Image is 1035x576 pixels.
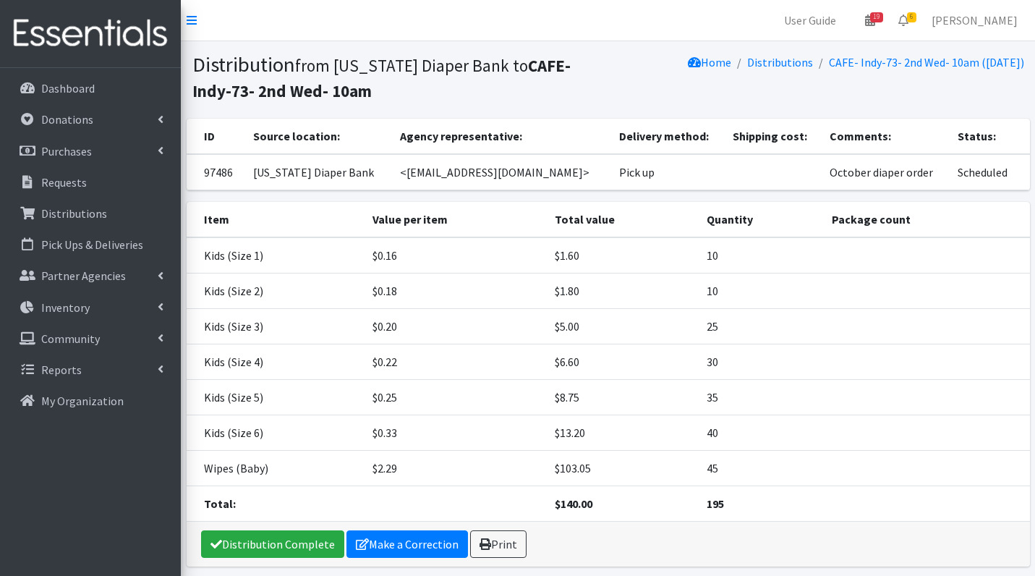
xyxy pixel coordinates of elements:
a: [PERSON_NAME] [920,6,1029,35]
a: Purchases [6,137,175,166]
span: 6 [907,12,916,22]
strong: $140.00 [555,496,592,511]
td: $1.80 [546,274,698,309]
p: Requests [41,175,87,190]
td: Kids (Size 3) [187,309,365,344]
th: Comments: [821,119,949,154]
a: Partner Agencies [6,261,175,290]
td: <[EMAIL_ADDRESS][DOMAIN_NAME]> [391,154,610,190]
th: Item [187,202,365,237]
td: 10 [698,274,823,309]
b: CAFE- Indy-73- 2nd Wed- 10am [192,55,571,101]
td: October diaper order [821,154,949,190]
td: 25 [698,309,823,344]
p: My Organization [41,394,124,408]
a: Inventory [6,293,175,322]
td: $13.20 [546,415,698,451]
a: CAFE- Indy-73- 2nd Wed- 10am ([DATE]) [829,55,1024,69]
td: 45 [698,451,823,486]
th: Source location: [244,119,391,154]
td: $103.05 [546,451,698,486]
th: Quantity [698,202,823,237]
td: Kids (Size 2) [187,274,365,309]
small: from [US_STATE] Diaper Bank to [192,55,571,101]
a: My Organization [6,386,175,415]
th: Shipping cost: [724,119,822,154]
p: Donations [41,112,93,127]
a: 19 [853,6,887,35]
a: Donations [6,105,175,134]
p: Community [41,331,100,346]
a: Home [688,55,731,69]
td: Kids (Size 1) [187,237,365,274]
td: Kids (Size 4) [187,344,365,380]
p: Inventory [41,300,90,315]
th: Status: [949,119,1029,154]
a: 6 [887,6,920,35]
td: $0.18 [364,274,546,309]
td: $2.29 [364,451,546,486]
p: Purchases [41,144,92,158]
td: [US_STATE] Diaper Bank [244,154,391,190]
a: User Guide [772,6,848,35]
a: Distributions [6,199,175,228]
td: $6.60 [546,344,698,380]
td: Pick up [610,154,724,190]
td: 97486 [187,154,245,190]
th: Agency representative: [391,119,610,154]
a: Make a Correction [346,530,468,558]
td: $0.16 [364,237,546,274]
td: 40 [698,415,823,451]
a: Pick Ups & Deliveries [6,230,175,259]
th: Total value [546,202,698,237]
p: Dashboard [41,81,95,96]
td: Kids (Size 6) [187,415,365,451]
td: $8.75 [546,380,698,415]
h1: Distribution [192,52,603,102]
th: Package count [823,202,1029,237]
img: HumanEssentials [6,9,175,58]
td: $0.25 [364,380,546,415]
a: Dashboard [6,74,175,103]
td: 35 [698,380,823,415]
td: $0.33 [364,415,546,451]
span: 19 [870,12,883,22]
a: Distributions [747,55,813,69]
a: Requests [6,168,175,197]
strong: 195 [707,496,724,511]
a: Community [6,324,175,353]
p: Partner Agencies [41,268,126,283]
td: Wipes (Baby) [187,451,365,486]
a: Distribution Complete [201,530,344,558]
th: Delivery method: [610,119,724,154]
a: Reports [6,355,175,384]
td: $5.00 [546,309,698,344]
th: ID [187,119,245,154]
p: Pick Ups & Deliveries [41,237,143,252]
td: Scheduled [949,154,1029,190]
td: Kids (Size 5) [187,380,365,415]
td: $0.22 [364,344,546,380]
a: Print [470,530,527,558]
td: $1.60 [546,237,698,274]
p: Reports [41,363,82,377]
td: $0.20 [364,309,546,344]
p: Distributions [41,206,107,221]
td: 30 [698,344,823,380]
strong: Total: [204,496,236,511]
th: Value per item [364,202,546,237]
td: 10 [698,237,823,274]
